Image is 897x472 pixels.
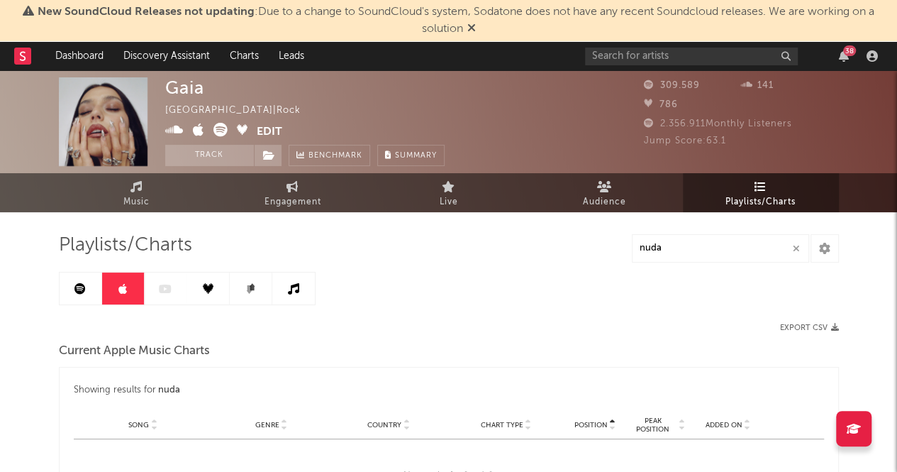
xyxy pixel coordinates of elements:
div: nuda [158,382,180,399]
button: 38 [839,50,849,62]
div: Gaia [165,77,204,98]
a: Live [371,173,527,212]
a: Playlists/Charts [683,173,839,212]
span: Added On [705,421,742,429]
span: Music [123,194,150,211]
a: Discovery Assistant [113,42,220,70]
button: Summary [377,145,445,166]
span: Peak Position [628,417,676,434]
span: Chart Type [481,421,523,429]
a: Audience [527,173,683,212]
span: New SoundCloud Releases not updating [38,6,255,18]
span: 309.589 [644,81,700,90]
a: Leads [269,42,314,70]
a: Charts [220,42,269,70]
a: Engagement [215,173,371,212]
span: : Due to a change to SoundCloud's system, Sodatone does not have any recent Soundcloud releases. ... [38,6,874,35]
span: 2.356.911 Monthly Listeners [644,119,792,128]
span: Genre [255,421,279,429]
div: Showing results for [74,382,824,399]
span: 141 [741,81,774,90]
a: Music [59,173,215,212]
span: Audience [583,194,626,211]
input: Search for artists [585,48,798,65]
span: Current Apple Music Charts [59,343,210,360]
span: Dismiss [467,23,476,35]
span: Position [574,421,607,429]
input: Search Playlists/Charts [632,234,809,263]
span: Live [440,194,458,211]
span: Song [128,421,149,429]
div: [GEOGRAPHIC_DATA] | Rock [165,102,317,119]
span: Summary [395,152,437,160]
a: Benchmark [289,145,370,166]
span: Country [367,421,401,429]
div: 38 [843,45,856,56]
span: Jump Score: 63.1 [644,136,726,146]
span: Engagement [264,194,321,211]
a: Dashboard [45,42,113,70]
button: Track [165,145,254,166]
button: Export CSV [780,324,839,332]
span: Benchmark [308,148,362,165]
button: Edit [257,123,282,141]
span: Playlists/Charts [725,194,796,211]
span: 786 [644,100,678,109]
span: Playlists/Charts [59,237,192,254]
